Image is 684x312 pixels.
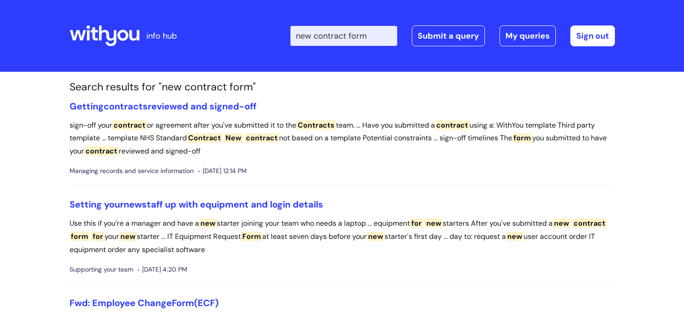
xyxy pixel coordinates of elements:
[199,218,217,228] span: new
[241,232,262,241] span: Form
[290,26,397,46] input: Search
[367,232,384,241] span: new
[104,100,148,112] span: contracts
[412,25,485,46] a: Submit a query
[224,133,243,143] span: New
[296,120,336,130] span: Contracts
[138,264,187,275] span: [DATE] 4:20 PM
[70,264,133,275] span: Supporting your team
[70,100,256,112] a: Gettingcontractsreviewed and signed-off
[245,133,279,143] span: contract
[198,165,247,177] span: [DATE] 12:14 PM
[112,120,147,130] span: contract
[84,146,119,156] span: contract
[572,218,607,228] span: contract
[70,232,90,241] span: form
[70,297,219,309] a: Fwd: Employee ChangeForm(ECF)
[410,218,423,228] span: for
[70,81,615,94] h1: Search results for "new contract form"
[91,232,105,241] span: for
[146,29,177,43] p: info hub
[119,232,137,241] span: new
[435,120,469,130] span: contract
[553,218,570,228] span: new
[506,232,524,241] span: new
[499,25,556,46] a: My queries
[70,217,615,256] p: Use this if you’re a manager and have a starter joining your team who needs a laptop ... equipmen...
[290,25,615,46] div: | -
[70,119,615,158] p: sign-off your or agreement after you've submitted it to the team. ... Have you submitted a using ...
[70,165,194,177] span: Managing records and service information
[570,25,615,46] a: Sign out
[187,133,222,143] span: Contract
[124,198,142,210] span: new
[172,297,194,309] span: Form
[512,133,532,143] span: form
[70,198,323,210] a: Setting yournewstaff up with equipment and login details
[425,218,443,228] span: new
